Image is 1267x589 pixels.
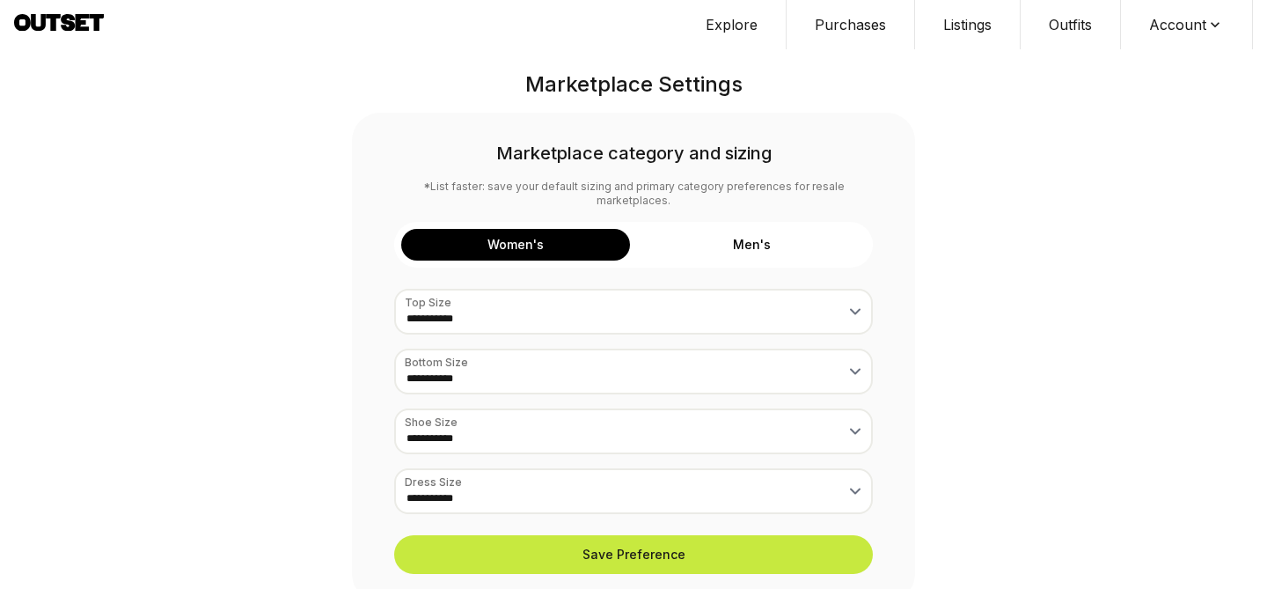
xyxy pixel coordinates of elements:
[394,535,873,574] button: Save Preference
[352,70,915,99] h1: Marketplace Settings
[401,229,630,261] button: Women's
[637,229,866,261] button: Men's
[394,141,873,166] h3: Marketplace category and sizing
[394,180,873,208] div: *List faster: save your default sizing and primary category preferences for resale marketplaces.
